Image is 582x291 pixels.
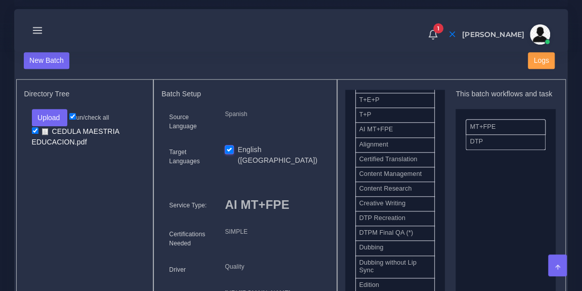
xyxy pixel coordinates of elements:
li: Dubbing [355,240,435,256]
li: DTP [466,134,546,150]
label: Source Language [169,113,210,131]
a: CEDULA MAESTRIA EDUCACION.pdf [32,126,120,147]
li: Dubbing without Lip Sync [355,256,435,278]
li: Content Management [355,167,435,182]
h5: This batch workflows and task [455,90,556,98]
span: [PERSON_NAME] [462,31,524,38]
p: Spanish [225,109,321,120]
li: T+P [355,107,435,123]
input: un/check all [69,113,76,120]
button: New Batch [24,52,70,69]
label: Driver [169,265,186,274]
li: MT+FPE [466,119,546,135]
button: Upload [32,109,68,126]
h5: Batch Setup [161,90,328,98]
span: Logs [533,56,549,64]
p: SIMPLE [225,227,321,237]
span: AI MT+FPE [225,198,289,211]
img: avatar [530,24,550,45]
span: 1 [433,23,443,33]
p: Quality [225,262,321,272]
li: AI MT+FPE [355,122,435,137]
label: Service Type: [169,201,206,210]
label: Target Languages [169,148,210,166]
h5: Directory Tree [24,90,146,98]
button: Logs [528,52,555,69]
li: Creative Writing [355,196,435,211]
label: English ([GEOGRAPHIC_DATA]) [238,144,321,166]
label: Certifications Needed [169,230,210,248]
li: T+E+P [355,93,435,108]
a: [PERSON_NAME]avatar [457,24,554,45]
li: DTPM Final QA (*) [355,226,435,241]
li: Alignment [355,137,435,153]
li: Certified Translation [355,152,435,167]
label: un/check all [69,113,109,122]
li: Content Research [355,181,435,197]
a: 1 [424,29,442,40]
a: New Batch [24,56,70,64]
li: DTP Recreation [355,211,435,226]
